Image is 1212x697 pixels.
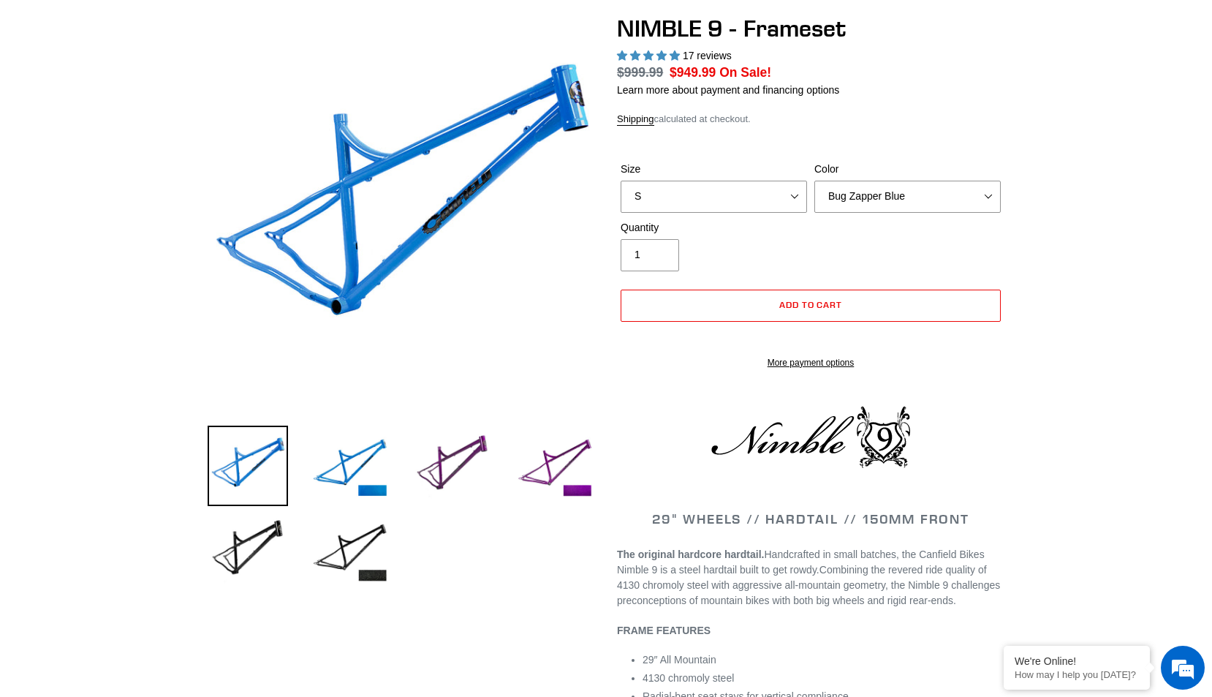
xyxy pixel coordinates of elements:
[310,510,390,591] img: Load image into Gallery viewer, NIMBLE 9 - Frameset
[643,672,734,684] span: 4130 chromoly steel
[617,84,839,96] a: Learn more about payment and financing options
[621,162,807,177] label: Size
[670,65,716,80] span: $949.99
[621,290,1001,322] button: Add to cart
[617,113,654,126] a: Shipping
[617,112,1004,127] div: calculated at checkout.
[310,426,390,506] img: Load image into Gallery viewer, NIMBLE 9 - Frameset
[617,549,985,576] span: Handcrafted in small batches, the Canfield Bikes Nimble 9 is a steel hardtail built to get rowdy.
[1015,669,1139,680] p: How may I help you today?
[621,356,1001,369] a: More payment options
[412,426,493,506] img: Load image into Gallery viewer, NIMBLE 9 - Frameset
[617,50,683,61] span: 4.88 stars
[617,549,764,560] strong: The original hardcore hardtail.
[1015,655,1139,667] div: We're Online!
[643,654,716,666] span: 29″ All Mountain
[652,510,969,527] span: 29" WHEELS // HARDTAIL // 150MM FRONT
[814,162,1001,177] label: Color
[515,426,595,506] img: Load image into Gallery viewer, NIMBLE 9 - Frameset
[208,426,288,506] img: Load image into Gallery viewer, NIMBLE 9 - Frameset
[779,299,843,310] span: Add to cart
[617,15,1004,42] h1: NIMBLE 9 - Frameset
[617,625,711,636] b: FRAME FEATURES
[621,220,807,236] label: Quantity
[617,65,663,80] s: $999.99
[208,510,288,591] img: Load image into Gallery viewer, NIMBLE 9 - Frameset
[719,63,771,82] span: On Sale!
[683,50,732,61] span: 17 reviews
[617,564,1000,606] span: Combining the revered ride quality of 4130 chromoly steel with aggressive all-mountain geometry, ...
